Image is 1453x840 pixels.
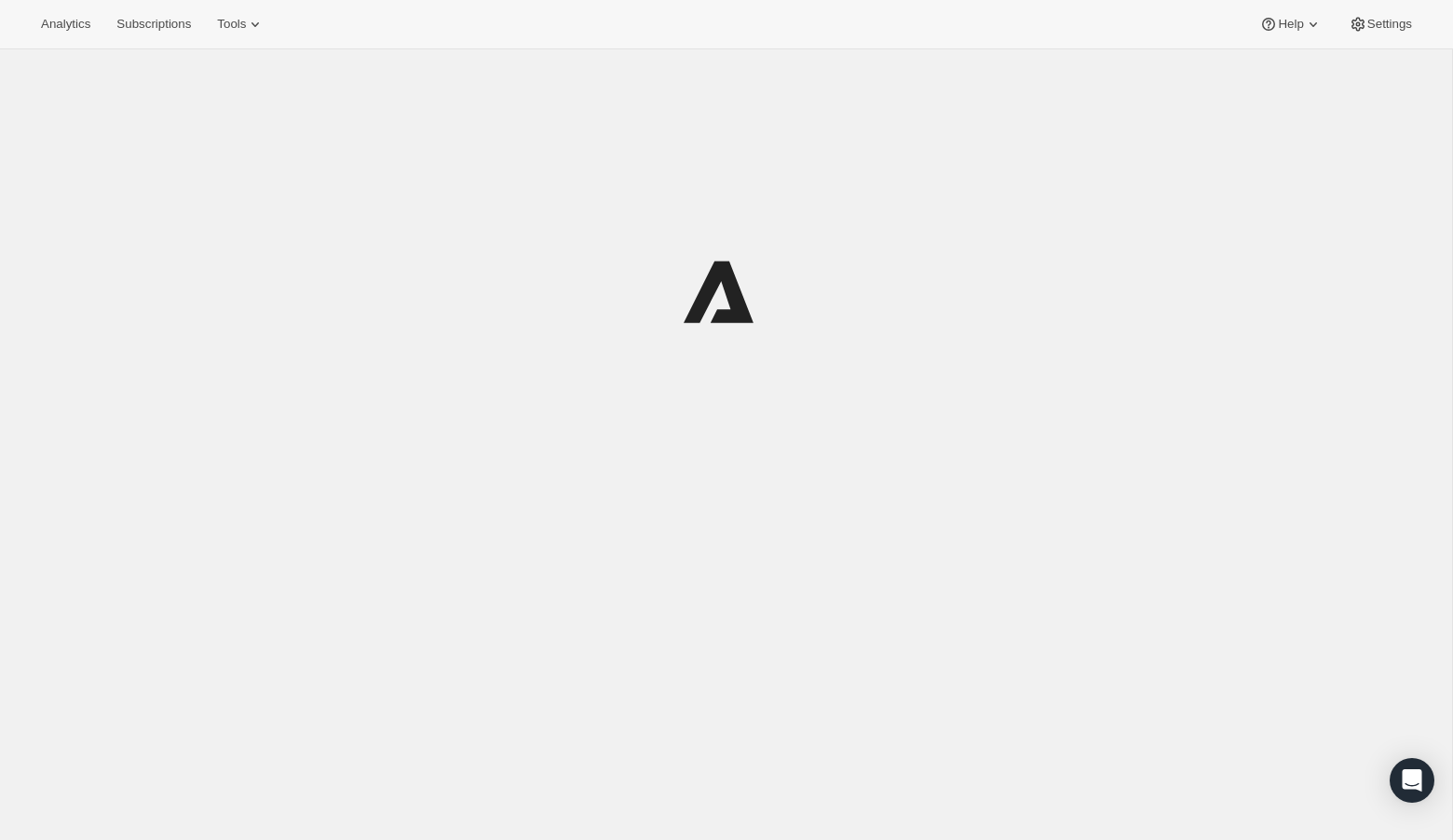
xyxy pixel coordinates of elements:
[217,17,246,32] span: Tools
[1338,11,1423,37] button: Settings
[41,17,90,32] span: Analytics
[30,11,102,37] button: Analytics
[206,11,276,37] button: Tools
[1390,758,1434,803] div: Open Intercom Messenger
[1278,17,1303,32] span: Help
[116,17,191,32] span: Subscriptions
[105,11,202,37] button: Subscriptions
[1248,11,1333,37] button: Help
[1367,17,1412,32] span: Settings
